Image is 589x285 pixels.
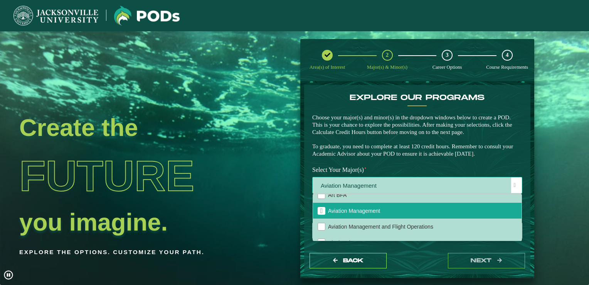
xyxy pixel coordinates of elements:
[328,208,380,214] span: Aviation Management
[306,208,528,222] label: Select Your Minor(s)
[367,64,407,70] span: Major(s) & Minor(s)
[328,192,347,198] span: Art BFA
[114,6,180,25] img: Jacksonville University logo
[448,253,525,269] button: next
[364,165,367,171] sup: ⋆
[486,64,528,70] span: Course Requirements
[19,246,246,258] p: Explore the options. Customize your path.
[313,187,522,203] li: Art BFA
[19,211,246,233] h2: you imagine.
[432,64,462,70] span: Career Options
[328,224,433,230] span: Aviation Management and Flight Operations
[312,114,522,158] p: Choose your major(s) and minor(s) in the dropdown windows below to create a POD. This is your cha...
[13,6,98,25] img: Jacksonville University logo
[386,51,389,59] span: 2
[343,257,363,264] span: Back
[446,51,449,59] span: 3
[312,93,522,102] h4: EXPLORE OUR PROGRAMS
[313,203,522,219] li: Aviation Management
[313,234,522,250] li: Biochemistry
[306,163,528,177] label: Select Your Major(s)
[312,196,522,203] p: Please select at least one Major
[19,141,246,211] h1: Future
[506,51,509,59] span: 4
[313,219,522,234] li: Aviation Management and Flight Operations
[313,177,522,194] span: Aviation Management
[310,253,387,269] button: Back
[19,117,246,138] h2: Create the
[310,64,345,70] span: Area(s) of Interest
[328,239,359,246] span: Biochemistry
